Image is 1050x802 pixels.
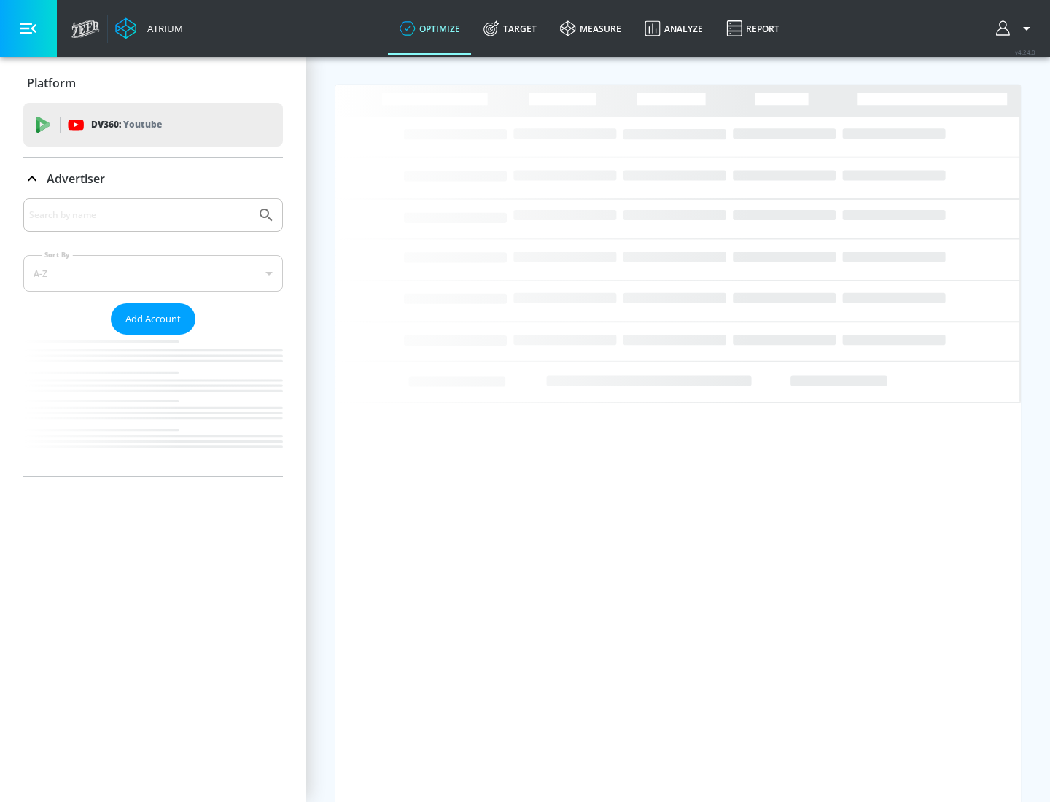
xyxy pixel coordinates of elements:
[23,158,283,199] div: Advertiser
[715,2,791,55] a: Report
[23,63,283,104] div: Platform
[633,2,715,55] a: Analyze
[23,335,283,476] nav: list of Advertiser
[23,255,283,292] div: A-Z
[111,303,195,335] button: Add Account
[42,250,73,260] label: Sort By
[91,117,162,133] p: DV360:
[548,2,633,55] a: measure
[141,22,183,35] div: Atrium
[47,171,105,187] p: Advertiser
[29,206,250,225] input: Search by name
[1015,48,1035,56] span: v 4.24.0
[123,117,162,132] p: Youtube
[23,103,283,147] div: DV360: Youtube
[125,311,181,327] span: Add Account
[23,198,283,476] div: Advertiser
[27,75,76,91] p: Platform
[472,2,548,55] a: Target
[388,2,472,55] a: optimize
[115,17,183,39] a: Atrium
